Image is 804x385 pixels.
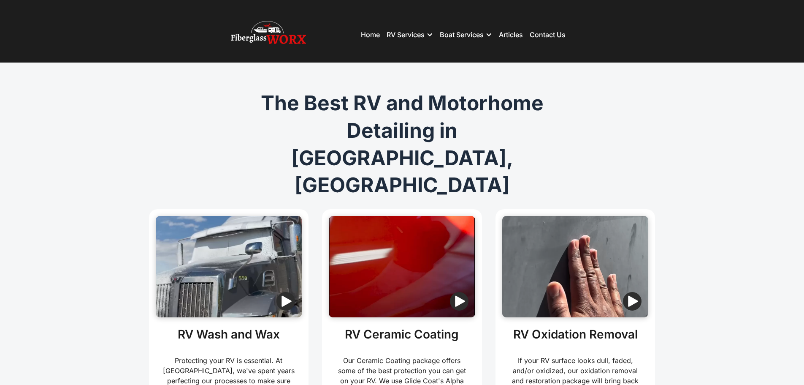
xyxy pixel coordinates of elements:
[499,30,523,39] a: Articles
[345,328,459,342] h2: RV Ceramic Coating
[530,30,566,39] a: Contact Us
[440,30,484,39] div: Boat Services
[387,22,433,47] div: RV Services
[240,90,564,199] h1: The Best RV and Motorhome Detailing in [GEOGRAPHIC_DATA], [GEOGRAPHIC_DATA]
[387,30,425,39] div: RV Services
[178,328,280,342] h2: RV Wash and Wax
[513,328,638,342] h2: RV Oxidation Removal
[361,30,380,39] a: Home
[276,292,295,311] img: Play video
[450,292,468,311] img: Play video
[440,22,492,47] div: Boat Services
[623,292,642,311] img: Play video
